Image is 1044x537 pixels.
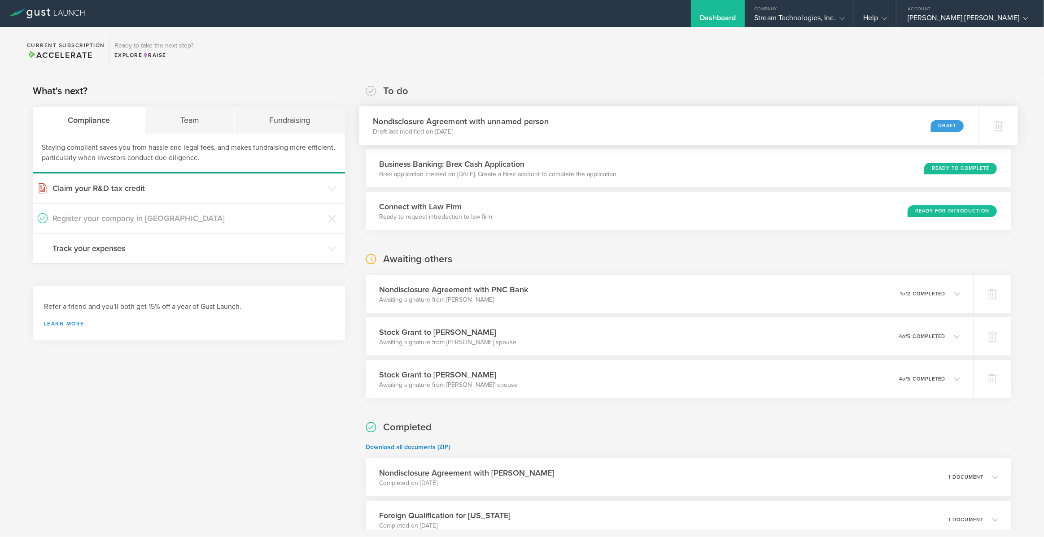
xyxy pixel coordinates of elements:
h3: Foreign Qualification for [US_STATE] [379,510,511,521]
p: 4 5 completed [899,334,945,339]
p: Awaiting signature from [PERSON_NAME] [379,295,528,304]
h3: Nondisclosure Agreement with PNC Bank [379,284,528,295]
h2: Current Subscription [27,43,105,48]
em: of [902,333,907,339]
p: Completed on [DATE] [379,479,554,488]
div: Team [145,107,235,134]
h2: To do [383,85,408,98]
h2: What's next? [33,85,87,98]
h2: Completed [383,421,432,434]
div: Staying compliant saves you from hassle and legal fees, and makes fundraising more efficient, par... [33,134,345,173]
a: Learn more [44,321,334,326]
p: Awaiting signature from [PERSON_NAME]’ spouse [379,381,518,390]
em: of [902,291,907,297]
p: Awaiting signature from [PERSON_NAME] spouse [379,338,516,347]
div: Connect with Law FirmReady to request introduction to law firmReady for Introduction [366,192,1011,230]
p: Brex application created on [DATE]. Create a Brex account to complete the application. [379,170,618,179]
div: Business Banking: Brex Cash ApplicationBrex application created on [DATE]. Create a Brex account ... [366,149,1011,187]
div: Draft [931,120,964,132]
a: Download all documents (ZIP) [366,443,450,451]
h3: Connect with Law Firm [379,201,492,212]
p: Completed on [DATE] [379,521,511,530]
span: Accelerate [27,50,92,60]
h3: Stock Grant to [PERSON_NAME] [379,326,516,338]
h3: Track your expenses [52,243,323,254]
div: Ready to Complete [924,163,997,174]
div: Dashboard [700,13,736,27]
em: of [902,376,907,382]
div: Compliance [33,107,145,134]
div: Nondisclosure Agreement with unnamed personDraft last modified on [DATE]Draft [359,106,979,145]
div: Ready to take the next step?ExploreRaise [109,36,198,64]
p: Ready to request introduction to law firm [379,212,492,221]
span: Raise [143,52,166,58]
p: Draft last modified on [DATE] [373,127,549,136]
p: 1 document [948,475,983,480]
h3: Register your company in [GEOGRAPHIC_DATA] [52,212,323,224]
h3: Ready to take the next step? [114,43,193,49]
div: Ready for Introduction [908,205,997,217]
h3: Claim your R&D tax credit [52,182,323,194]
div: [PERSON_NAME] [PERSON_NAME] [908,13,1028,27]
p: 1 document [948,517,983,522]
div: Explore [114,51,193,59]
div: Help [863,13,887,27]
div: Stream Technologies, Inc. [754,13,845,27]
p: 1 2 completed [900,291,945,296]
p: 4 5 completed [899,377,945,381]
h3: Nondisclosure Agreement with [PERSON_NAME] [379,467,554,479]
h3: Business Banking: Brex Cash Application [379,158,618,170]
h3: Refer a friend and you'll both get 15% off a year of Gust Launch. [44,302,334,312]
h3: Nondisclosure Agreement with unnamed person [373,115,549,127]
h2: Awaiting others [383,253,452,266]
h3: Stock Grant to [PERSON_NAME] [379,369,518,381]
div: Fundraising [235,107,345,134]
